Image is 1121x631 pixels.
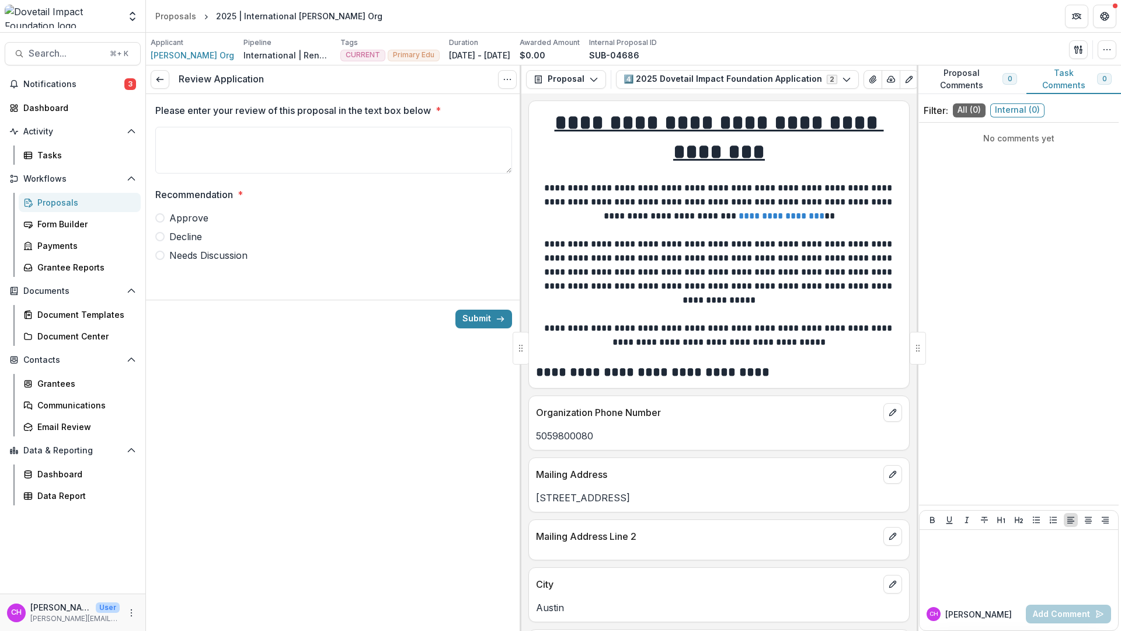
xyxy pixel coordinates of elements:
a: Communications [19,396,141,415]
p: Internal Proposal ID [589,37,657,48]
span: All ( 0 ) [953,103,986,117]
div: Dashboard [37,468,131,480]
div: Dashboard [23,102,131,114]
p: [DATE] - [DATE] [449,49,510,61]
div: Form Builder [37,218,131,230]
a: Dashboard [5,98,141,117]
p: Awarded Amount [520,37,580,48]
button: Add Comment [1026,605,1111,623]
button: Get Help [1093,5,1116,28]
h3: Review Application [179,74,264,85]
div: Courtney Eker Hardy [11,609,22,616]
button: Align Right [1098,513,1112,527]
button: Proposal Comments [917,65,1026,94]
button: Options [498,70,517,89]
button: Bold [925,513,939,527]
button: Open Data & Reporting [5,441,141,460]
a: Payments [19,236,141,255]
div: Communications [37,399,131,411]
p: [PERSON_NAME] [PERSON_NAME] [30,601,91,613]
p: [PERSON_NAME][EMAIL_ADDRESS][DOMAIN_NAME] [30,613,120,624]
p: No comments yet [924,132,1114,144]
div: Proposals [155,10,196,22]
div: Grantees [37,377,131,390]
a: Dashboard [19,464,141,484]
button: Open Workflows [5,169,141,188]
button: Partners [1065,5,1088,28]
span: Workflows [23,174,122,184]
p: International | Renewal Pipeline [243,49,331,61]
div: Courtney Eker Hardy [929,611,938,617]
a: Form Builder [19,214,141,234]
button: View Attached Files [864,70,882,89]
span: Documents [23,286,122,296]
div: Document Center [37,330,131,342]
div: 2025 | International [PERSON_NAME] Org [216,10,382,22]
button: Edit as form [900,70,918,89]
button: Underline [942,513,956,527]
button: Ordered List [1046,513,1060,527]
p: Recommendation [155,188,233,202]
span: Notifications [23,79,124,89]
p: Duration [449,37,478,48]
div: Tasks [37,149,131,161]
button: edit [883,527,902,546]
div: ⌘ + K [107,47,131,60]
button: Proposal [526,70,606,89]
p: User [96,602,120,613]
button: Align Center [1081,513,1095,527]
button: edit [883,403,902,422]
p: Mailing Address [536,467,879,481]
p: 5059800080 [536,429,902,443]
button: Open Documents [5,282,141,300]
nav: breadcrumb [151,8,387,25]
button: Submit [455,310,512,328]
button: edit [883,465,902,484]
div: Email Review [37,421,131,433]
a: Grantees [19,374,141,393]
a: Tasks [19,145,141,165]
p: [PERSON_NAME] [945,608,1012,620]
button: 4️⃣ 2025 Dovetail Impact Foundation Application2 [616,70,859,89]
div: Data Report [37,490,131,502]
span: Decline [169,230,202,244]
a: Data Report [19,486,141,505]
button: Open Contacts [5,351,141,369]
span: Search... [29,48,103,59]
a: Document Templates [19,305,141,324]
span: 3 [124,78,136,90]
span: Activity [23,127,122,137]
a: [PERSON_NAME] Org [151,49,234,61]
button: More [124,606,138,620]
p: Organization Phone Number [536,405,879,419]
p: Please enter your review of this proposal in the text box below [155,103,431,117]
p: Tags [340,37,358,48]
div: Grantee Reports [37,261,131,273]
div: Proposals [37,196,131,209]
button: Notifications3 [5,75,141,93]
span: 0 [1008,75,1012,83]
span: Primary Edu [393,51,434,59]
button: Task Comments [1026,65,1121,94]
button: Align Left [1064,513,1078,527]
button: Open entity switcher [124,5,141,28]
a: Proposals [151,8,201,25]
a: Document Center [19,327,141,346]
p: Applicant [151,37,183,48]
button: Search... [5,42,141,65]
button: Strike [977,513,991,527]
button: Heading 2 [1012,513,1026,527]
button: edit [883,575,902,594]
span: Needs Discussion [169,248,248,262]
button: Bullet List [1029,513,1043,527]
p: Filter: [924,103,948,117]
div: Payments [37,240,131,252]
button: Open Activity [5,122,141,141]
p: Mailing Address Line 2 [536,529,879,543]
a: Grantee Reports [19,258,141,277]
a: Proposals [19,193,141,212]
span: Data & Reporting [23,446,122,456]
span: Internal ( 0 ) [990,103,1045,117]
button: Italicize [960,513,974,527]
